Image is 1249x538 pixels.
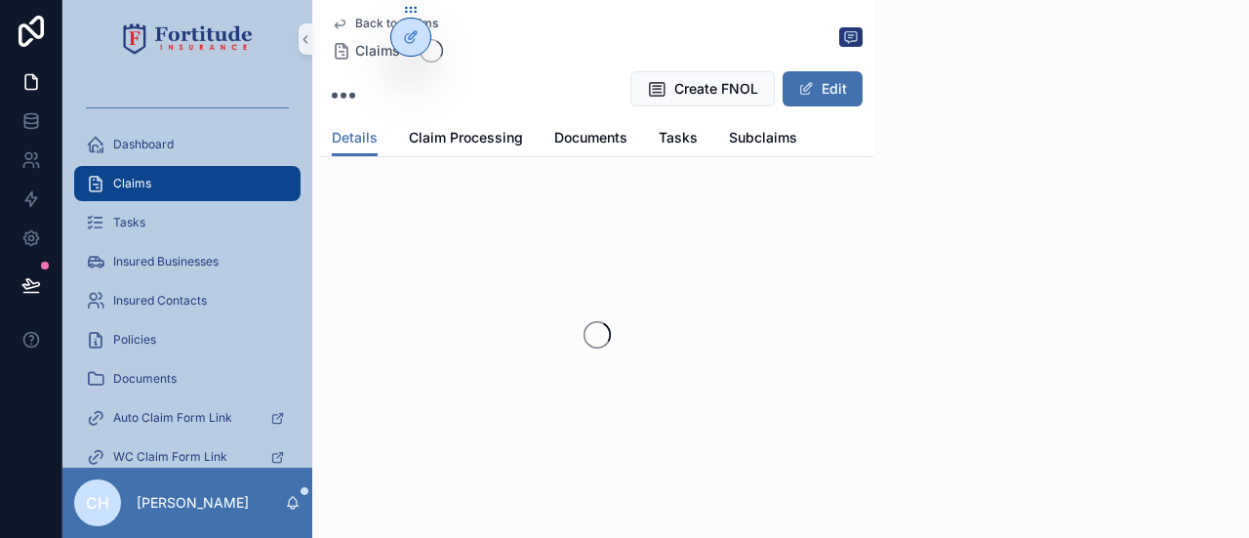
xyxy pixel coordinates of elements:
[113,410,232,426] span: Auto Claim Form Link
[409,128,523,147] span: Claim Processing
[74,205,301,240] a: Tasks
[659,120,698,159] a: Tasks
[74,439,301,475] a: WC Claim Form Link
[332,128,378,147] span: Details
[113,215,145,230] span: Tasks
[74,400,301,435] a: Auto Claim Form Link
[74,322,301,357] a: Policies
[62,78,312,468] div: scrollable content
[123,23,253,55] img: App logo
[86,491,109,515] span: CH
[137,493,249,513] p: [PERSON_NAME]
[783,71,863,106] button: Edit
[113,176,151,191] span: Claims
[659,128,698,147] span: Tasks
[113,254,219,269] span: Insured Businesses
[729,120,797,159] a: Subclaims
[113,137,174,152] span: Dashboard
[355,16,438,31] span: Back to Claims
[113,371,177,387] span: Documents
[113,293,207,309] span: Insured Contacts
[409,120,523,159] a: Claim Processing
[113,332,156,348] span: Policies
[355,41,400,61] span: Claims
[74,244,301,279] a: Insured Businesses
[74,361,301,396] a: Documents
[332,120,378,157] a: Details
[554,120,627,159] a: Documents
[74,127,301,162] a: Dashboard
[74,166,301,201] a: Claims
[674,79,758,99] span: Create FNOL
[113,449,227,465] span: WC Claim Form Link
[74,283,301,318] a: Insured Contacts
[630,71,775,106] button: Create FNOL
[729,128,797,147] span: Subclaims
[332,16,438,31] a: Back to Claims
[554,128,627,147] span: Documents
[332,41,400,61] a: Claims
